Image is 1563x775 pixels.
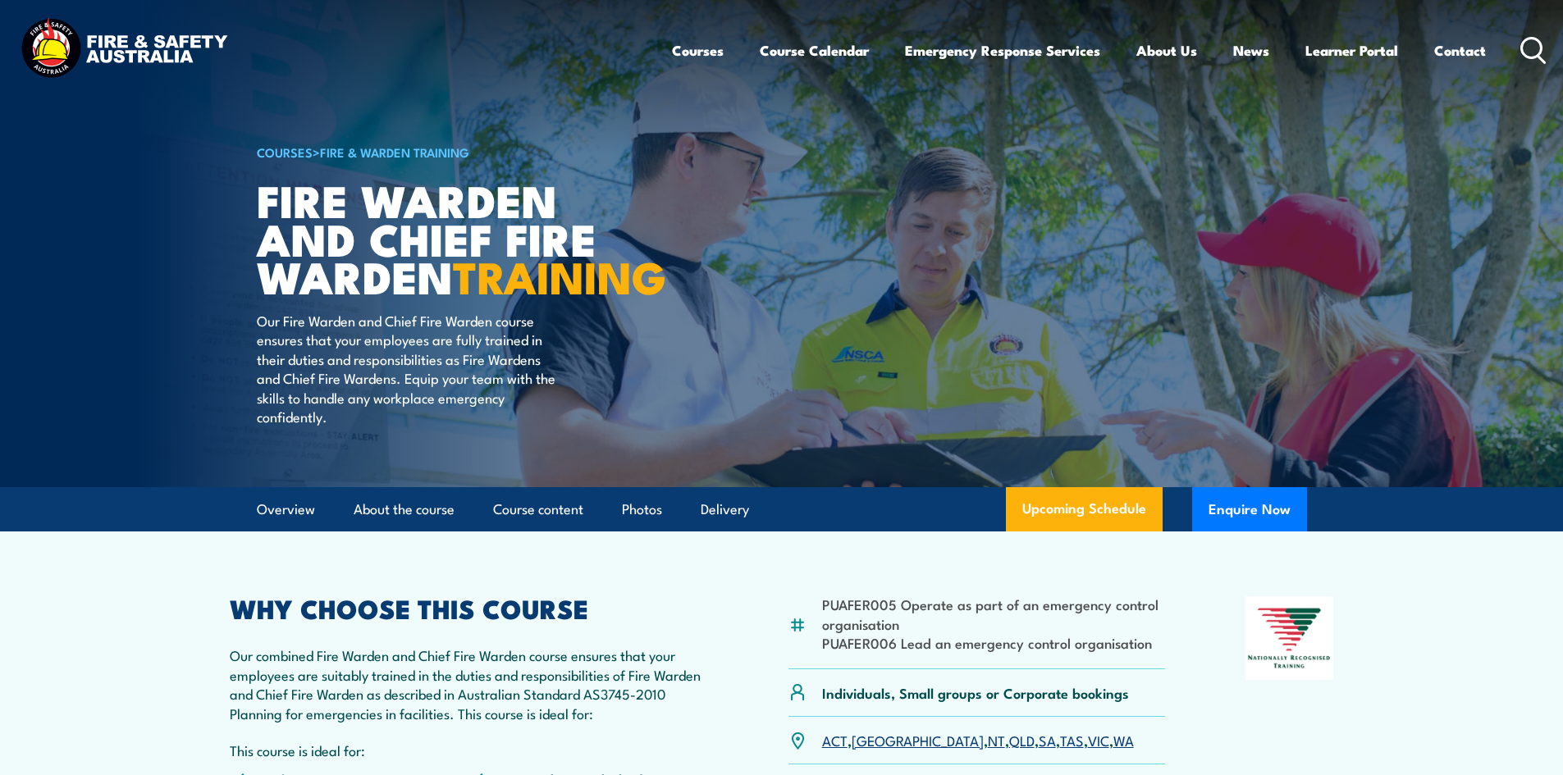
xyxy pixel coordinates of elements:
[672,29,724,72] a: Courses
[852,730,984,750] a: [GEOGRAPHIC_DATA]
[230,645,709,723] p: Our combined Fire Warden and Chief Fire Warden course ensures that your employees are suitably tr...
[1305,29,1398,72] a: Learner Portal
[320,143,469,161] a: Fire & Warden Training
[1113,730,1134,750] a: WA
[1039,730,1056,750] a: SA
[230,741,709,759] p: This course is ideal for:
[622,488,662,531] a: Photos
[760,29,869,72] a: Course Calendar
[822,730,848,750] a: ACT
[701,488,749,531] a: Delivery
[1006,487,1163,531] a: Upcoming Schedule
[1434,29,1486,72] a: Contact
[1088,730,1109,750] a: VIC
[1060,730,1084,750] a: TAS
[230,596,709,619] h2: WHY CHOOSE THIS COURSE
[493,488,583,531] a: Course content
[1233,29,1269,72] a: News
[257,143,313,161] a: COURSES
[822,683,1129,702] p: Individuals, Small groups or Corporate bookings
[822,595,1166,633] li: PUAFER005 Operate as part of an emergency control organisation
[1009,730,1035,750] a: QLD
[257,180,662,295] h1: Fire Warden and Chief Fire Warden
[257,142,662,162] h6: >
[354,488,455,531] a: About the course
[257,311,556,426] p: Our Fire Warden and Chief Fire Warden course ensures that your employees are fully trained in the...
[453,241,666,309] strong: TRAINING
[257,488,315,531] a: Overview
[822,633,1166,652] li: PUAFER006 Lead an emergency control organisation
[822,731,1134,750] p: , , , , , , ,
[1136,29,1197,72] a: About Us
[1192,487,1307,531] button: Enquire Now
[988,730,1005,750] a: NT
[905,29,1100,72] a: Emergency Response Services
[1245,596,1334,680] img: Nationally Recognised Training logo.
